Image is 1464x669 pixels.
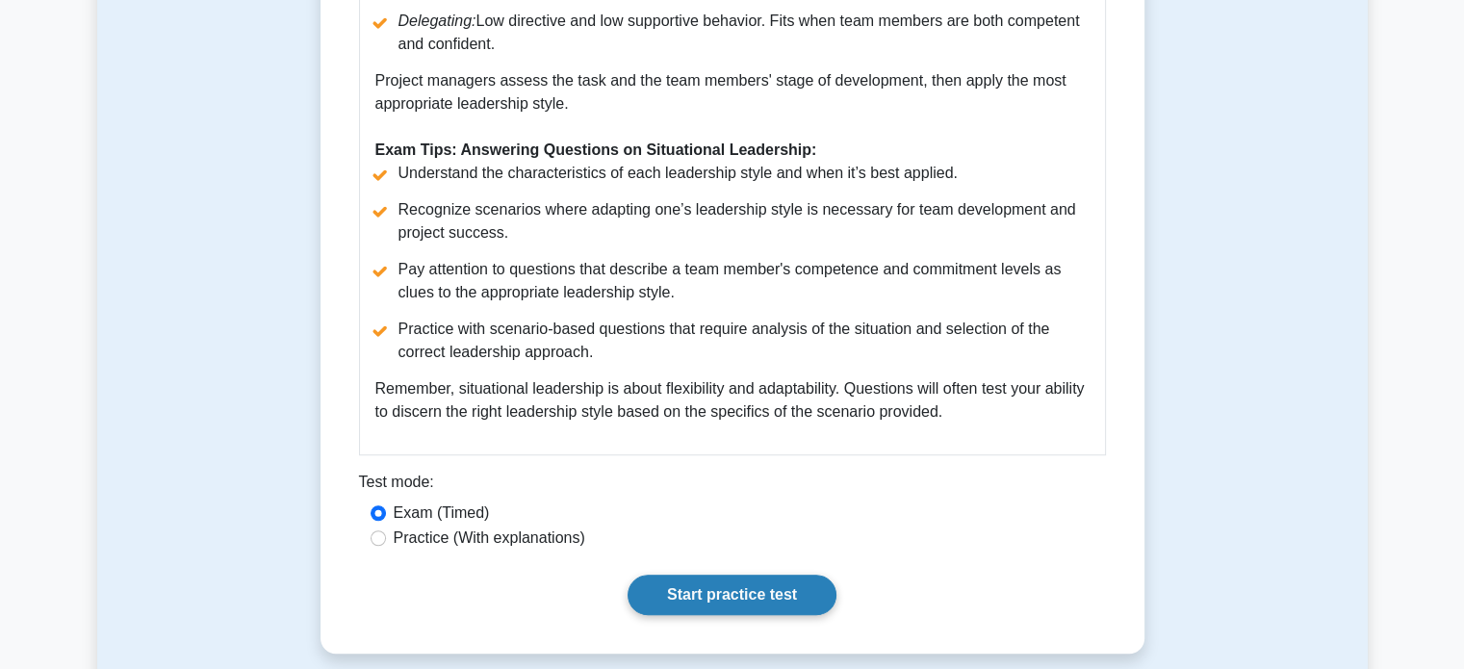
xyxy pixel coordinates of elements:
b: Exam Tips: Answering Questions on Situational Leadership: [375,142,817,158]
li: Understand the characteristics of each leadership style and when it’s best applied. [375,162,1090,185]
label: Exam (Timed) [394,502,490,525]
label: Practice (With explanations) [394,527,585,550]
li: Pay attention to questions that describe a team member's competence and commitment levels as clue... [375,258,1090,304]
li: Practice with scenario-based questions that require analysis of the situation and selection of th... [375,318,1090,364]
li: Recognize scenarios where adapting one’s leadership style is necessary for team development and p... [375,198,1090,244]
a: Start practice test [628,575,836,615]
i: Delegating: [398,13,476,29]
div: Test mode: [359,471,1106,502]
li: Low directive and low supportive behavior. Fits when team members are both competent and confident. [375,10,1090,56]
